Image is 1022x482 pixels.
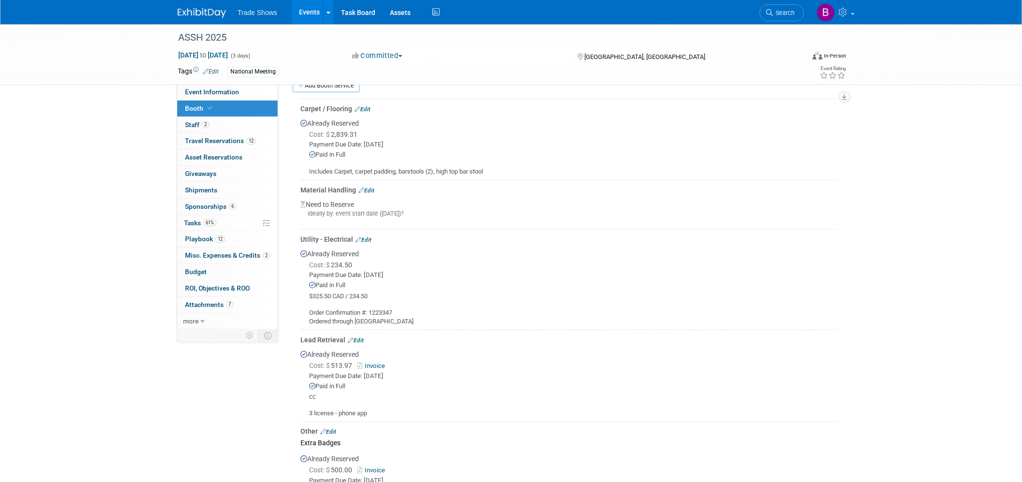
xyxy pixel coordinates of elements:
td: Personalize Event Tab Strip [241,329,258,342]
div: Material Handling [300,185,837,195]
a: Budget [177,264,278,280]
div: Paid in Full [309,281,837,290]
span: Trade Shows [238,9,277,16]
div: Payment Due Date: [DATE] [309,140,837,149]
span: 12 [246,137,256,145]
span: Sponsorships [185,203,236,210]
div: Already Reserved [300,244,837,326]
span: 513.97 [309,362,356,369]
span: Cost: $ [309,131,331,138]
a: Edit [348,337,364,344]
a: Edit [355,106,370,113]
span: 500.00 [309,467,356,474]
span: Cost: $ [309,261,331,269]
div: Carpet / Flooring [300,104,837,114]
td: Toggle Event Tabs [258,329,278,342]
div: Includes Carpet, carpet padding, barstools (2), high top bar stool [300,160,837,176]
div: Payment Due Date: [DATE] [309,271,837,280]
span: Misc. Expenses & Credits [185,251,270,259]
span: Cost: $ [309,467,331,474]
span: Search [773,9,795,16]
a: Edit [320,429,336,436]
span: Shipments [185,186,217,194]
a: Misc. Expenses & Credits2 [177,248,278,263]
span: (3 days) [230,53,250,59]
span: Event Information [185,88,239,96]
td: Tags [178,66,219,77]
span: Asset Reservations [185,153,242,161]
img: ExhibitDay [178,8,226,18]
a: Edit [203,68,219,75]
div: Lead Retrieval [300,335,837,345]
a: ROI, Objectives & ROO [177,280,278,296]
img: Becca Rensi [817,3,835,22]
span: 12 [215,235,225,243]
a: Invoice [357,362,389,369]
span: to [199,51,208,59]
div: Paid in Full [309,382,837,391]
div: Other [300,427,837,437]
a: Event Information [177,84,278,100]
button: Committed [349,51,406,61]
a: Edit [355,236,371,243]
span: 2,839.31 [309,131,361,138]
img: Format-Inperson.png [813,52,823,59]
div: 3 license - phone app [300,402,837,419]
div: Paid in Full [309,150,837,160]
div: Ideally by: event start date ([DATE])? [300,209,837,218]
span: [DATE] [DATE] [178,51,228,59]
span: Tasks [184,219,216,227]
span: 61% [203,219,216,226]
span: Staff [185,121,209,129]
a: Giveaways [177,166,278,182]
a: Asset Reservations [177,149,278,165]
a: Invoice [357,467,389,474]
div: $325.50 CAD / 234.50 [309,292,837,301]
div: cc [309,394,837,402]
div: Utility - Electrical [300,234,837,244]
a: Add Booth Service [293,78,360,92]
div: National Meeting [227,67,279,77]
div: Event Rating [820,66,846,71]
a: Travel Reservations12 [177,133,278,149]
span: Booth [185,104,214,112]
div: Need to Reserve [300,195,837,226]
span: 2 [263,252,270,259]
a: Shipments [177,182,278,198]
div: In-Person [824,52,847,59]
div: ASSH 2025 [175,29,790,46]
div: Order Confirmation #: 1223347 Ordered through [GEOGRAPHIC_DATA] [300,301,837,326]
span: 7 [226,301,233,308]
div: Payment Due Date: [DATE] [309,372,837,381]
span: 234.50 [309,261,356,269]
div: Event Format [747,50,847,65]
span: Giveaways [185,170,216,177]
a: Playbook12 [177,231,278,247]
span: 2 [202,121,209,128]
i: Booth reservation complete [208,105,213,111]
div: Already Reserved [300,345,837,418]
span: Travel Reservations [185,137,256,145]
a: Booth [177,101,278,117]
span: [GEOGRAPHIC_DATA], [GEOGRAPHIC_DATA] [584,53,705,60]
div: Already Reserved [300,114,837,176]
span: more [183,317,199,325]
span: ROI, Objectives & ROO [185,284,250,292]
a: more [177,313,278,329]
a: Attachments7 [177,297,278,313]
span: Playbook [185,235,225,243]
a: Tasks61% [177,215,278,231]
a: Staff2 [177,117,278,133]
span: Attachments [185,301,233,308]
span: Budget [185,268,207,276]
a: Edit [358,187,374,194]
div: Extra Badges [300,437,837,450]
span: 6 [229,203,236,210]
a: Sponsorships6 [177,199,278,215]
a: Search [760,4,804,21]
span: Cost: $ [309,362,331,369]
